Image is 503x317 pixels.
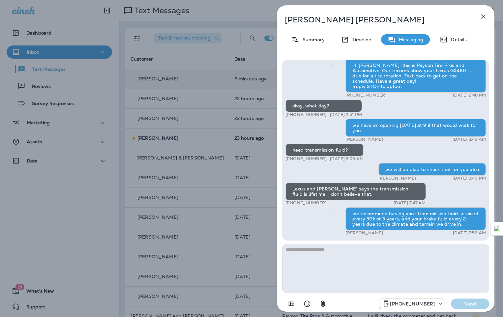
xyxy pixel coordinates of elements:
[390,301,435,306] p: [PHONE_NUMBER]
[378,163,486,176] div: we will be glad to check that for you also
[299,37,325,42] p: Summary
[332,62,336,68] span: Sent
[285,144,364,156] div: need transmission fluid?
[332,210,336,216] span: Sent
[396,37,423,42] p: Messaging
[285,112,327,117] p: [PHONE_NUMBER]
[285,100,362,112] div: okay, what day?
[330,156,364,161] p: [DATE] 9:09 AM
[448,37,467,42] p: Details
[285,297,298,310] button: Add in a premade template
[285,200,327,206] p: [PHONE_NUMBER]
[394,200,426,206] p: [DATE] 7:47 AM
[349,37,371,42] p: Timeline
[453,137,486,142] p: [DATE] 8:49 AM
[301,297,314,310] button: Select an emoji
[345,119,486,137] div: we have an opening [DATE] at 9 if that would work for you
[285,15,465,24] p: [PERSON_NAME] [PERSON_NAME]
[345,207,486,230] div: we recommend having your transmission fluid serviced every 30k or 3 years, and your brake fluid e...
[378,176,416,181] p: [PERSON_NAME]
[345,137,383,142] p: [PERSON_NAME]
[453,230,486,236] p: [DATE] 7:56 AM
[285,183,426,200] div: Lexus and [PERSON_NAME] says the transmission fluid is lifetime. I don't believe that.
[345,59,486,93] div: Hi [PERSON_NAME], this is Payson Tire Pros and Automotive. Our records show your Lexus GX460 is d...
[345,230,383,236] p: [PERSON_NAME]
[453,93,486,98] p: [DATE] 2:48 PM
[494,226,500,232] img: Detect Auto
[453,176,486,181] p: [DATE] 3:40 PM
[330,112,362,117] p: [DATE] 2:51 PM
[345,93,387,98] p: [PHONE_NUMBER]
[285,156,327,161] p: [PHONE_NUMBER]
[379,300,444,308] div: +1 (928) 260-4498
